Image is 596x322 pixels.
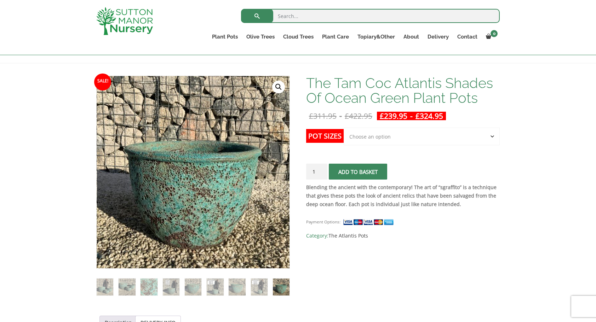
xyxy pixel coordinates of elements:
[345,111,372,121] bdi: 422.95
[309,111,313,121] span: £
[306,112,375,120] del: -
[328,232,368,239] a: The Atlantis Pots
[482,32,500,42] a: 0
[306,129,344,143] label: Pot Sizes
[309,111,337,121] bdi: 311.95
[380,111,384,121] span: £
[251,279,268,295] img: The Tam Coc Atlantis Shades Of Ocean Green Plant Pots - Image 8
[306,76,500,105] h1: The Tam Coc Atlantis Shades Of Ocean Green Plant Pots
[306,219,340,224] small: Payment Options:
[491,30,498,37] span: 0
[119,279,135,295] img: The Tam Coc Atlantis Shades Of Ocean Green Plant Pots - Image 2
[207,279,223,295] img: The Tam Coc Atlantis Shades Of Ocean Green Plant Pots - Image 6
[141,279,157,295] img: The Tam Coc Atlantis Shades Of Ocean Green Plant Pots - Image 3
[318,32,353,42] a: Plant Care
[329,164,387,180] button: Add to basket
[306,184,497,207] strong: Blending the ancient with the contemporary! The art of “sgraffito” is a technique that gives thes...
[94,74,111,90] span: Sale!
[399,32,423,42] a: About
[279,32,318,42] a: Cloud Trees
[306,232,500,240] span: Category:
[416,111,443,121] bdi: 324.95
[353,32,399,42] a: Topiary&Other
[343,218,396,226] img: payment supported
[241,9,500,23] input: Search...
[163,279,179,295] img: The Tam Coc Atlantis Shades Of Ocean Green Plant Pots - Image 4
[185,279,201,295] img: The Tam Coc Atlantis Shades Of Ocean Green Plant Pots - Image 5
[229,279,245,295] img: The Tam Coc Atlantis Shades Of Ocean Green Plant Pots - Image 7
[272,81,285,93] a: View full-screen image gallery
[96,7,153,35] img: logo
[377,112,446,120] ins: -
[380,111,407,121] bdi: 239.95
[273,279,290,295] img: The Tam Coc Atlantis Shades Of Ocean Green Plant Pots - Image 9
[423,32,453,42] a: Delivery
[306,164,327,180] input: Product quantity
[208,32,242,42] a: Plant Pots
[97,279,113,295] img: The Tam Coc Atlantis Shades Of Ocean Green Plant Pots
[416,111,420,121] span: £
[345,111,349,121] span: £
[453,32,482,42] a: Contact
[242,32,279,42] a: Olive Trees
